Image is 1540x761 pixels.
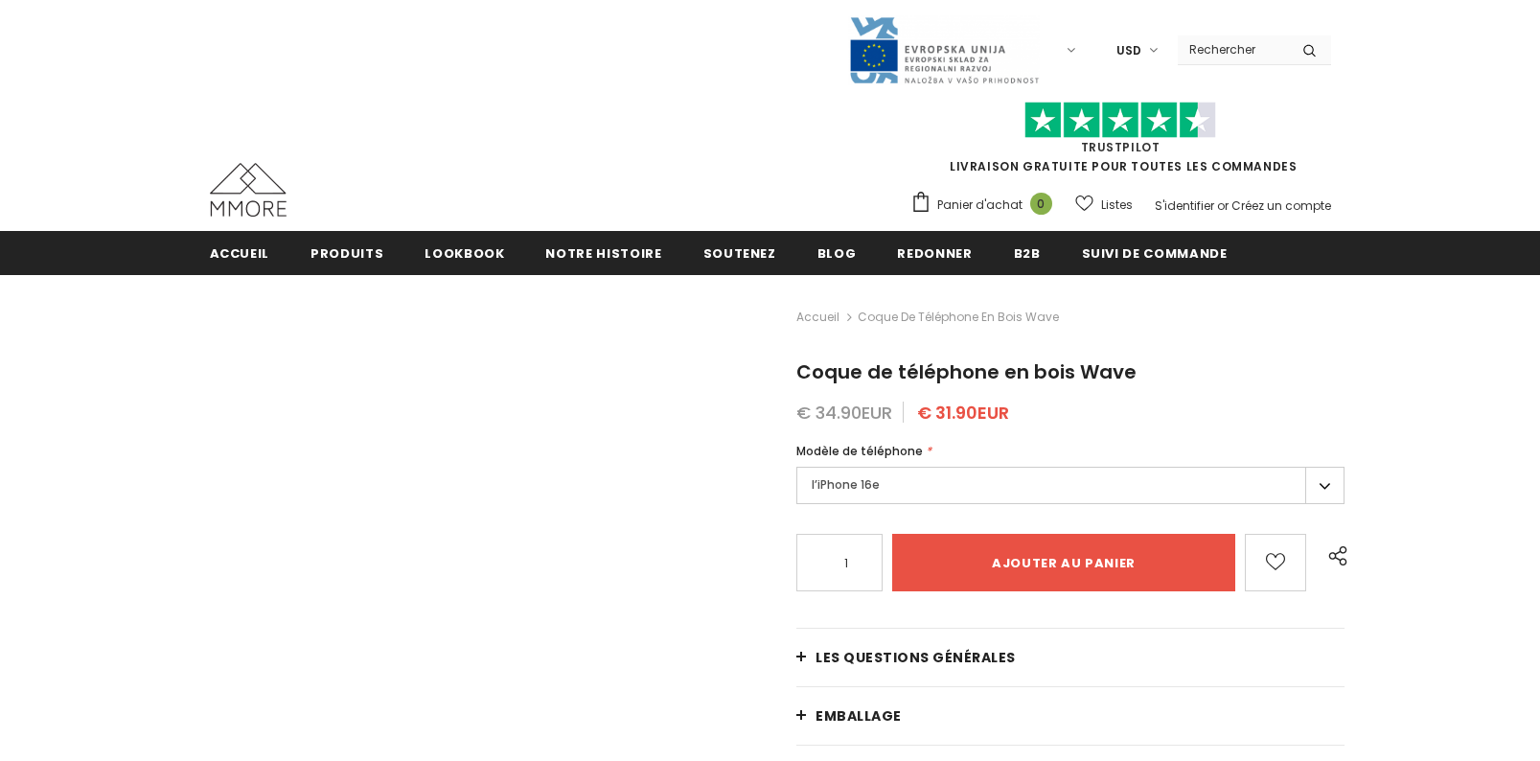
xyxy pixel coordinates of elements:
[817,244,857,263] span: Blog
[545,244,661,263] span: Notre histoire
[210,163,287,217] img: Cas MMORE
[917,401,1009,425] span: € 31.90EUR
[796,443,923,459] span: Modèle de téléphone
[1082,231,1228,274] a: Suivi de commande
[1081,139,1161,155] a: TrustPilot
[796,306,839,329] a: Accueil
[1030,193,1052,215] span: 0
[1014,244,1041,263] span: B2B
[1231,197,1331,214] a: Créez un compte
[1024,102,1216,139] img: Faites confiance aux étoiles pilotes
[1178,35,1288,63] input: Search Site
[796,467,1345,504] label: l’iPhone 16e
[848,15,1040,85] img: Javni Razpis
[816,648,1016,667] span: Les questions générales
[897,244,972,263] span: Redonner
[210,244,270,263] span: Accueil
[425,244,504,263] span: Lookbook
[425,231,504,274] a: Lookbook
[703,231,776,274] a: soutenez
[897,231,972,274] a: Redonner
[703,244,776,263] span: soutenez
[816,706,902,726] span: EMBALLAGE
[310,231,383,274] a: Produits
[910,191,1062,219] a: Panier d'achat 0
[937,196,1023,215] span: Panier d'achat
[1217,197,1229,214] span: or
[848,41,1040,58] a: Javni Razpis
[817,231,857,274] a: Blog
[210,231,270,274] a: Accueil
[796,629,1345,686] a: Les questions générales
[1014,231,1041,274] a: B2B
[1155,197,1214,214] a: S'identifier
[796,687,1345,745] a: EMBALLAGE
[310,244,383,263] span: Produits
[796,358,1137,385] span: Coque de téléphone en bois Wave
[910,110,1331,174] span: LIVRAISON GRATUITE POUR TOUTES LES COMMANDES
[796,401,892,425] span: € 34.90EUR
[892,534,1234,591] input: Ajouter au panier
[1075,188,1133,221] a: Listes
[545,231,661,274] a: Notre histoire
[1082,244,1228,263] span: Suivi de commande
[858,306,1059,329] span: Coque de téléphone en bois Wave
[1116,41,1141,60] span: USD
[1101,196,1133,215] span: Listes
